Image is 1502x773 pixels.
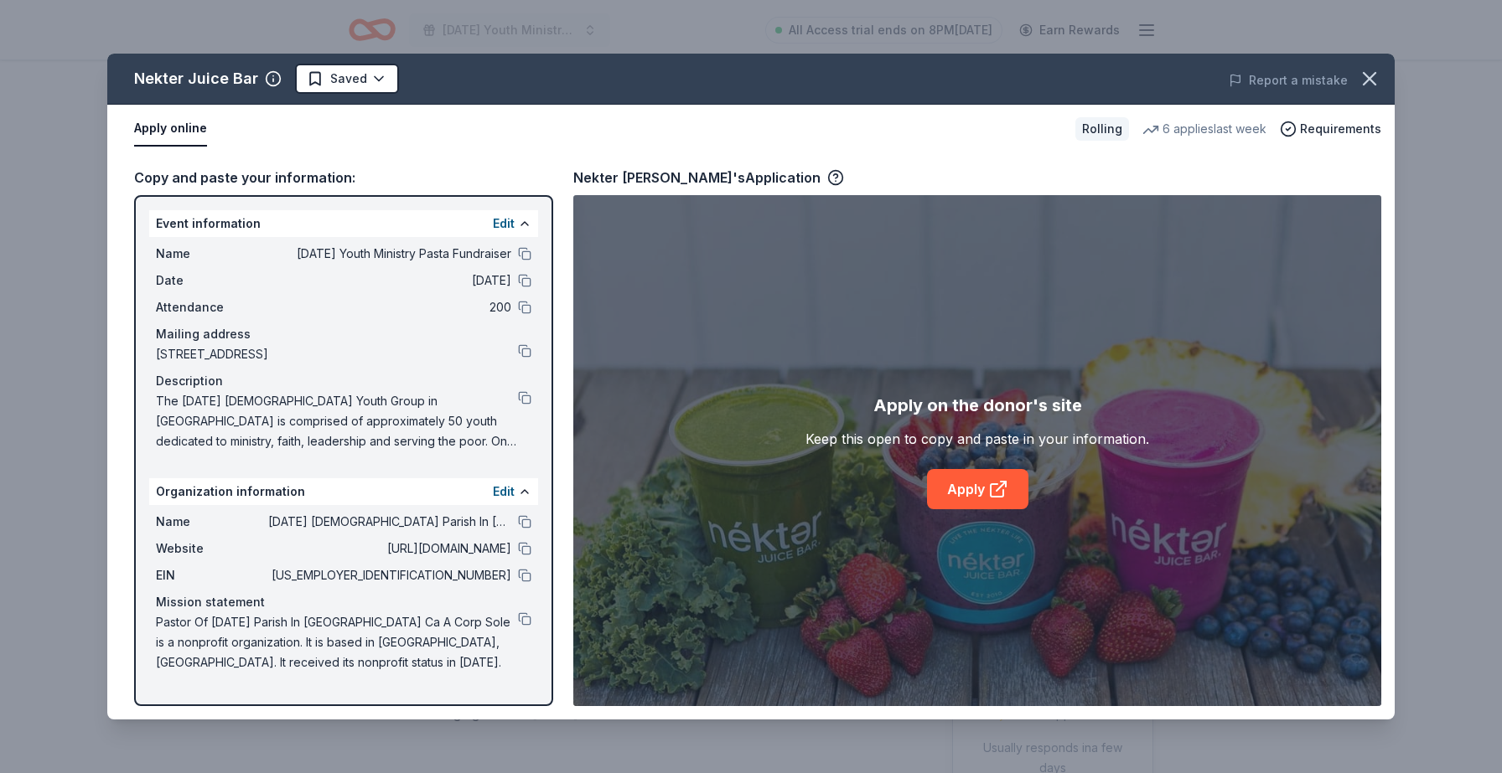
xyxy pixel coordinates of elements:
div: Nekter Juice Bar [134,65,258,92]
button: Edit [493,214,515,234]
div: Organization information [149,478,538,505]
span: 200 [268,297,511,317]
div: 6 applies last week [1142,119,1266,139]
div: Apply on the donor's site [873,392,1082,419]
span: Name [156,512,268,532]
span: [URL][DOMAIN_NAME] [268,539,511,559]
span: EIN [156,565,268,585]
div: Mission statement [156,592,531,612]
span: Pastor Of [DATE] Parish In [GEOGRAPHIC_DATA] Ca A Corp Sole is a nonprofit organization. It is ba... [156,612,518,673]
div: Event information [149,210,538,237]
button: Requirements [1280,119,1381,139]
span: Website [156,539,268,559]
span: [DATE] Youth Ministry Pasta Fundraiser [268,244,511,264]
span: [STREET_ADDRESS] [156,344,518,364]
button: Apply online [134,111,207,147]
span: [US_EMPLOYER_IDENTIFICATION_NUMBER] [268,565,511,585]
div: Nekter [PERSON_NAME]'s Application [573,167,844,188]
button: Report a mistake [1229,70,1348,90]
span: Attendance [156,297,268,317]
div: Rolling [1075,117,1129,141]
button: Saved [295,64,399,94]
span: The [DATE] [DEMOGRAPHIC_DATA] Youth Group in [GEOGRAPHIC_DATA] is comprised of approximately 50 y... [156,391,518,451]
div: Copy and paste your information: [134,167,553,188]
span: Name [156,244,268,264]
button: Edit [493,482,515,502]
div: Description [156,371,531,391]
div: Keep this open to copy and paste in your information. [805,429,1149,449]
div: Mailing address [156,324,531,344]
span: [DATE] [DEMOGRAPHIC_DATA] Parish In [GEOGRAPHIC_DATA] Ca Real Prop Support Corp [268,512,511,532]
span: Date [156,271,268,291]
span: [DATE] [268,271,511,291]
span: Saved [330,69,367,89]
span: Requirements [1300,119,1381,139]
a: Apply [927,469,1028,509]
